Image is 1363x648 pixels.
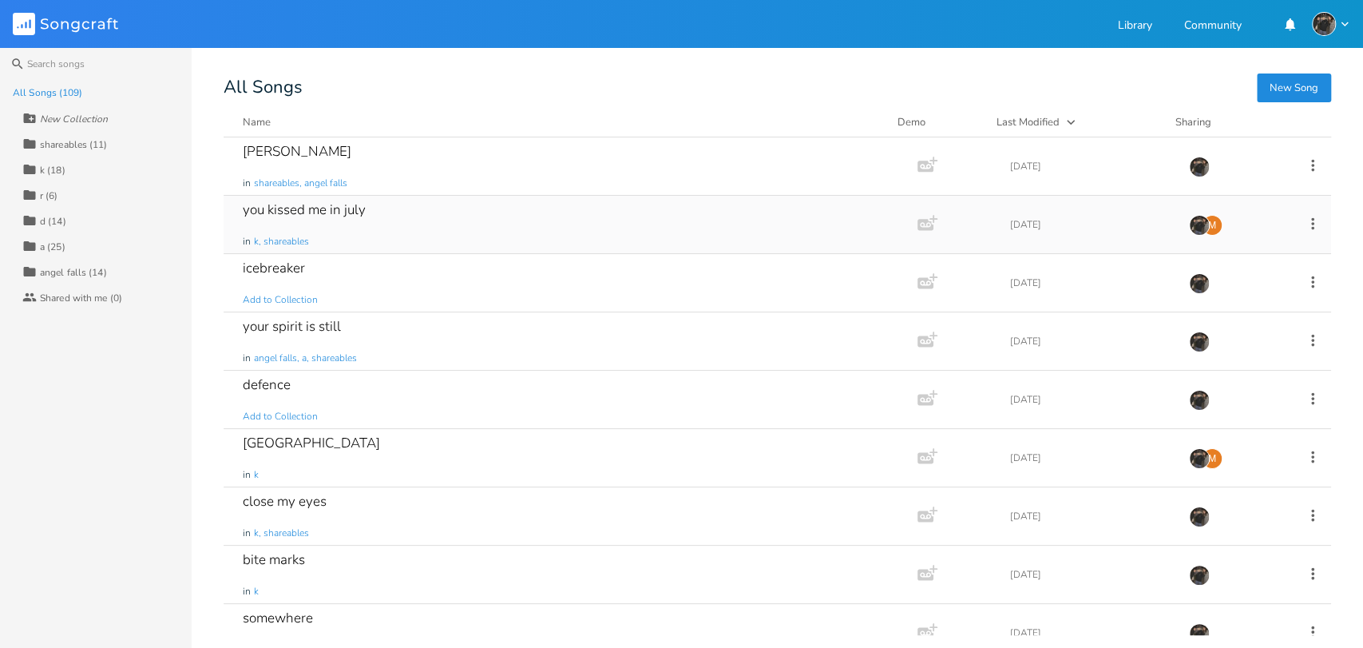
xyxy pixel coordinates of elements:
[897,114,977,130] div: Demo
[243,410,318,423] span: Add to Collection
[254,527,309,540] span: k, shareables
[996,114,1156,130] button: Last Modified
[254,352,357,365] span: angel falls, a, shareables
[243,115,271,129] div: Name
[243,177,251,190] span: in
[1189,565,1210,586] img: August Tyler Gallant
[1312,12,1336,36] img: August Tyler Gallant
[243,293,318,307] span: Add to Collection
[254,177,347,190] span: shareables, angel falls
[254,468,259,482] span: k
[1189,507,1210,527] img: August Tyler Gallant
[40,217,66,226] div: d (14)
[243,261,305,275] div: icebreaker
[243,114,878,130] button: Name
[1189,332,1210,352] img: August Tyler Gallant
[243,145,351,158] div: [PERSON_NAME]
[243,320,341,333] div: your spirit is still
[243,468,251,482] span: in
[1010,511,1170,521] div: [DATE]
[254,235,309,248] span: k, shareables
[1010,220,1170,229] div: [DATE]
[243,585,251,598] span: in
[1175,114,1271,130] div: Sharing
[40,293,122,303] div: Shared with me (0)
[243,235,251,248] span: in
[1189,623,1210,644] img: August Tyler Gallant
[1202,215,1222,236] div: mattsteele87
[40,165,65,175] div: k (18)
[13,88,83,97] div: All Songs (109)
[40,114,108,124] div: New Collection
[1189,157,1210,177] img: August Tyler Gallant
[224,80,1331,95] div: All Songs
[1189,448,1210,469] img: August Tyler Gallant
[1189,215,1210,236] img: August Tyler Gallant
[40,242,65,252] div: a (25)
[996,115,1060,129] div: Last Modified
[1257,74,1331,102] button: New Song
[243,611,313,625] div: somewhere
[243,203,366,217] div: you kissed me in july
[243,378,291,392] div: defence
[254,585,259,598] span: k
[1010,336,1170,346] div: [DATE]
[1184,20,1242,34] a: Community
[243,553,305,567] div: bite marks
[1010,278,1170,288] div: [DATE]
[1189,273,1210,294] img: August Tyler Gallant
[1010,453,1170,463] div: [DATE]
[40,268,107,277] div: angel falls (14)
[1010,395,1170,404] div: [DATE]
[40,191,58,201] div: r (6)
[243,352,251,365] span: in
[243,527,251,540] span: in
[243,436,380,450] div: [GEOGRAPHIC_DATA]
[1118,20,1152,34] a: Library
[1202,448,1222,469] div: mattsteele87
[1010,161,1170,171] div: [DATE]
[1010,570,1170,579] div: [DATE]
[1010,628,1170,638] div: [DATE]
[1189,390,1210,411] img: August Tyler Gallant
[40,140,108,149] div: shareables (11)
[243,495,327,508] div: close my eyes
